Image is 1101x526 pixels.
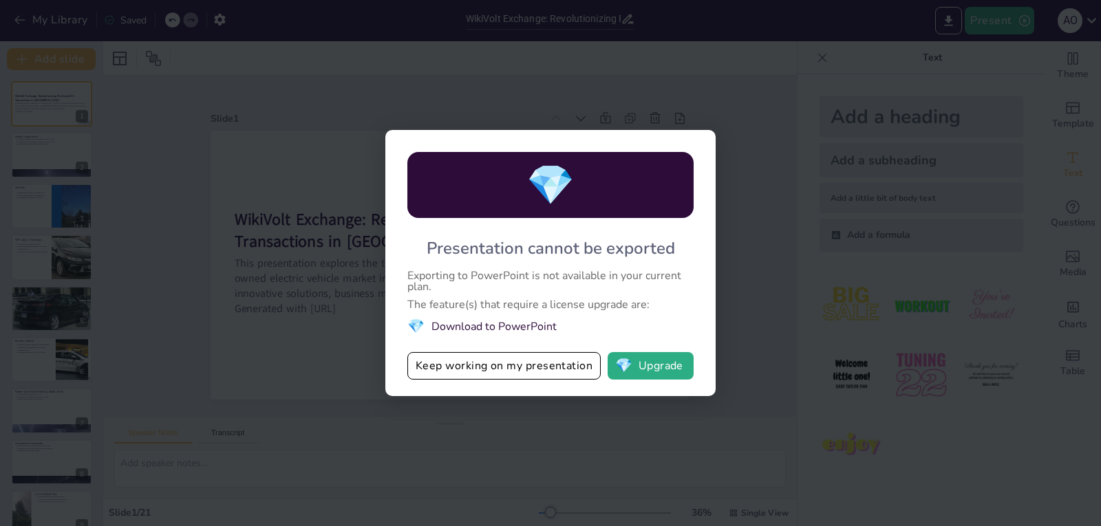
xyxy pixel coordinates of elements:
div: The feature(s) that require a license upgrade are: [407,299,694,310]
button: diamondUpgrade [608,352,694,380]
div: Exporting to PowerPoint is not available in your current plan. [407,270,694,292]
span: diamond [615,359,632,373]
span: diamond [526,159,575,212]
span: diamond [407,317,425,336]
button: Keep working on my presentation [407,352,601,380]
div: Presentation cannot be exported [427,237,675,259]
li: Download to PowerPoint [407,317,694,336]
